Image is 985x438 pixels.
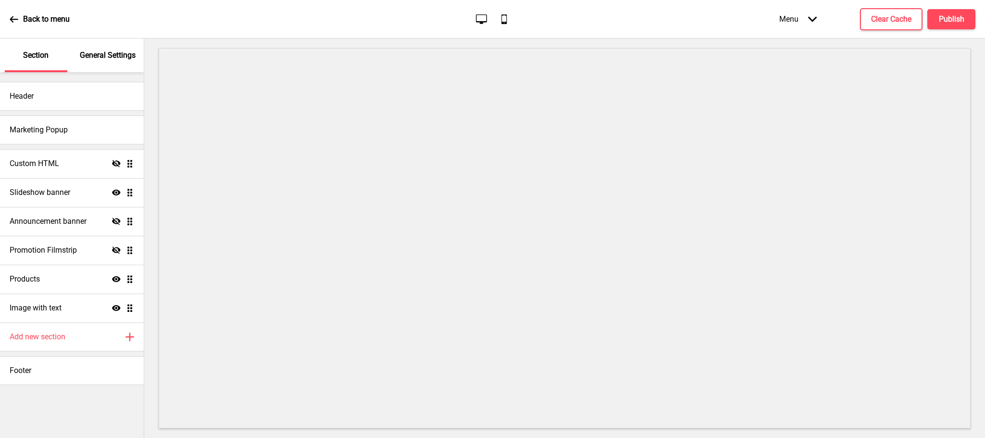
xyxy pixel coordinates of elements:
[10,332,65,342] h4: Add new section
[10,125,68,135] h4: Marketing Popup
[10,187,70,198] h4: Slideshow banner
[860,8,923,30] button: Clear Cache
[80,50,136,61] p: General Settings
[871,14,911,25] h4: Clear Cache
[10,158,59,169] h4: Custom HTML
[23,14,70,25] p: Back to menu
[927,9,975,29] button: Publish
[10,303,62,313] h4: Image with text
[770,5,826,33] div: Menu
[10,216,87,227] h4: Announcement banner
[23,50,49,61] p: Section
[939,14,964,25] h4: Publish
[10,274,40,284] h4: Products
[10,245,77,256] h4: Promotion Filmstrip
[10,91,34,102] h4: Header
[10,6,70,32] a: Back to menu
[10,365,31,376] h4: Footer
